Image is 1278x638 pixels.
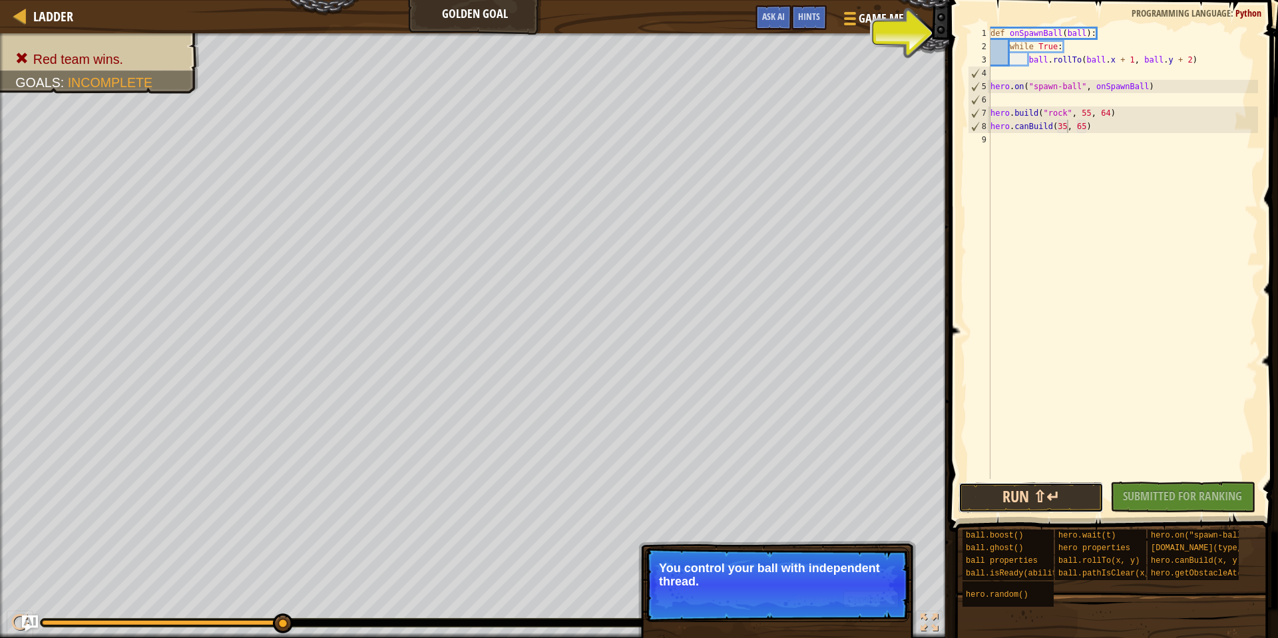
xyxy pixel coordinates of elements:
[968,133,990,146] div: 9
[1151,544,1271,553] span: [DOMAIN_NAME](type, x, y)
[15,75,61,90] span: Goals
[843,591,899,608] button: Continue
[61,75,68,90] span: :
[15,50,185,69] li: Red team wins.
[966,556,1038,565] span: ball properties
[27,7,73,25] a: Ladder
[1151,556,1242,565] span: hero.canBuild(x, y)
[859,10,918,27] span: Game Menu
[1058,569,1164,578] span: ball.pathIsClear(x, y)
[958,482,1104,513] button: Run ⇧↵
[968,93,990,106] div: 6
[916,611,943,638] button: Toggle fullscreen
[1058,544,1130,553] span: hero properties
[966,544,1023,553] span: ball.ghost()
[1058,531,1116,540] span: hero.wait(t)
[966,531,1023,540] span: ball.boost()
[833,5,926,37] button: Game Menu
[966,569,1066,578] span: ball.isReady(ability)
[1132,7,1231,19] span: Programming language
[22,615,38,631] button: Ask AI
[659,561,895,588] p: You control your ball with independent thread.
[798,10,820,23] span: Hints
[755,5,791,30] button: Ask AI
[968,80,990,93] div: 5
[968,120,990,133] div: 8
[1058,556,1140,565] span: ball.rollTo(x, y)
[33,52,123,67] span: Red team wins.
[33,7,73,25] span: Ladder
[68,75,152,90] span: Incomplete
[762,10,785,23] span: Ask AI
[7,611,33,638] button: ⌘ + P: Pause
[968,27,990,40] div: 1
[795,594,837,605] span: Skip (esc)
[1235,7,1261,19] span: Python
[1151,531,1266,540] span: hero.on("spawn-ball", f)
[968,40,990,53] div: 2
[968,67,990,80] div: 4
[966,590,1028,599] span: hero.random()
[1231,7,1235,19] span: :
[968,53,990,67] div: 3
[1151,569,1266,578] span: hero.getObstacleAt(x, y)
[968,106,990,120] div: 7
